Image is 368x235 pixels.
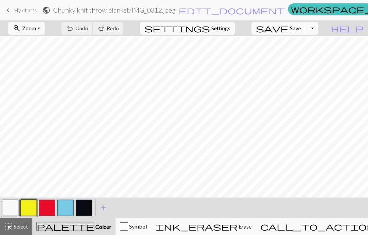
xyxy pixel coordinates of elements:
span: settings [144,23,210,33]
span: zoom_in [13,23,21,33]
span: palette [37,222,94,231]
span: keyboard_arrow_left [4,5,12,15]
span: save [256,23,289,33]
h2: Chunky knit throw blanket / IMG_0312.jpeg [53,6,175,14]
span: Save [290,25,301,31]
button: SettingsSettings [140,22,235,35]
span: Settings [211,24,230,32]
i: Settings [144,24,210,32]
button: Zoom [8,22,45,35]
button: Erase [151,218,256,235]
span: public [42,5,50,15]
button: Colour [32,218,116,235]
span: Colour [94,223,111,230]
button: Symbol [116,218,151,235]
span: edit_document [179,5,285,15]
span: ink_eraser [156,222,237,231]
span: My charts [13,7,37,13]
span: Erase [237,223,251,230]
a: My charts [4,4,37,16]
span: help [331,23,364,33]
span: highlight_alt [4,222,13,231]
span: Select [13,223,28,230]
span: add [99,203,108,213]
button: Save [251,22,306,35]
span: Zoom [22,25,36,31]
span: Symbol [128,223,147,230]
